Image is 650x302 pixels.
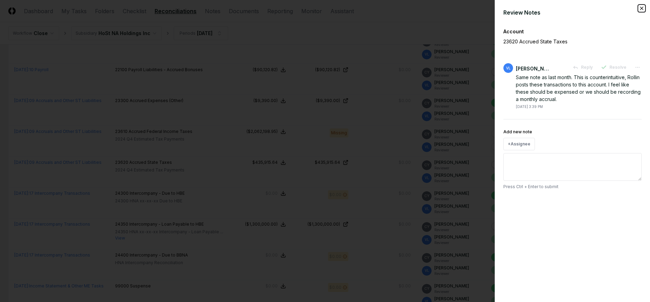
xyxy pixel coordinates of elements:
[569,61,597,74] button: Reply
[506,66,511,71] span: VL
[503,28,642,35] div: Account
[516,65,551,72] div: [PERSON_NAME]
[597,61,631,74] button: Resolve
[503,38,618,45] p: 23620 Accrued State Taxes
[516,104,543,109] div: [DATE] 3:39 PM
[503,129,532,134] label: Add new note
[609,64,626,70] span: Resolve
[503,8,642,17] div: Review Notes
[503,184,642,190] p: Press Ctrl + Enter to submit
[516,74,642,103] div: Same note as last month. This is counterintuitive, Rollin posts these transactions to this accoun...
[503,138,535,150] button: +Assignee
